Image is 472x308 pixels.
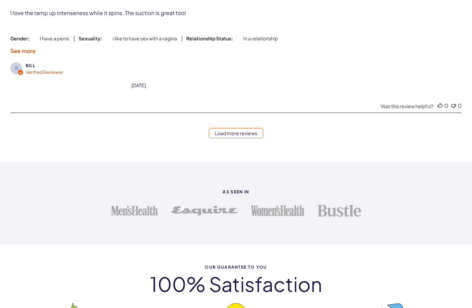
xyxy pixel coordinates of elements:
div: date [10,82,146,88]
span: Relationship Status: [186,35,233,42]
span: Our Guarantee to you [7,265,465,269]
div: Was this review helpful? [381,103,434,109]
span: Bill [26,63,36,68]
div: I love the ramp up intenseness while it spins. The suction is great too! [10,9,186,16]
div: 0 [458,102,462,109]
span: Gender: [10,35,29,42]
span: | [181,35,183,42]
a: Load more reviews [209,128,263,138]
div: Vote down [451,102,456,109]
h2: 100% Satisfaction [7,273,465,295]
img: Bustle logo [318,204,362,217]
span: Verified Reviewer [26,69,63,75]
div: [DATE] [10,82,146,88]
label: See more [10,47,36,54]
div: Vote up [438,102,442,109]
span: Sexuality: [79,35,102,42]
span: | [73,35,75,42]
span: In a relationship [243,35,278,42]
strong: As Seen In [7,190,465,194]
span: I have a penis [40,35,69,42]
span: I like to have sex with a vagina [113,35,177,42]
div: 0 [444,102,448,109]
text: B [15,65,18,72]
